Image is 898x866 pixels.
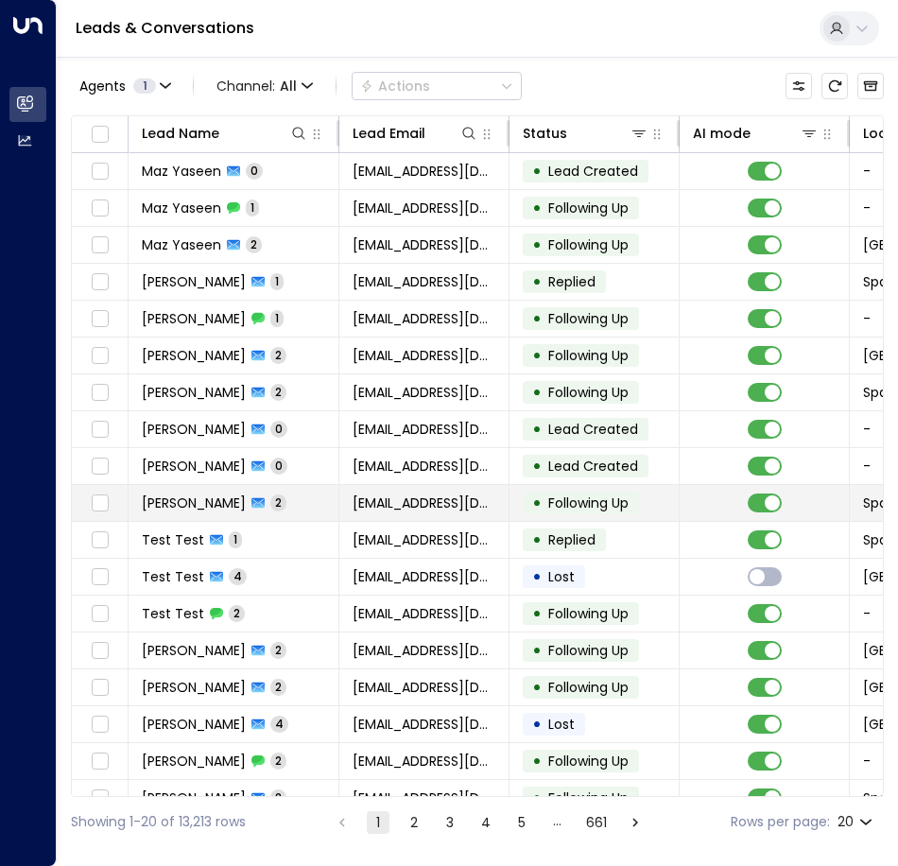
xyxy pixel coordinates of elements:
[79,79,126,93] span: Agents
[71,812,246,832] div: Showing 1-20 of 13,213 rows
[142,162,221,181] span: Maz Yaseen
[532,487,542,519] div: •
[857,73,884,99] button: Archived Leads
[142,420,246,439] span: Steven Parker
[270,421,287,437] span: 0
[532,745,542,777] div: •
[532,450,542,482] div: •
[209,73,320,99] button: Channel:All
[786,73,812,99] button: Customize
[548,162,638,181] span: Lead Created
[353,788,495,807] span: martinsemchuk@gmail.com
[246,199,259,216] span: 1
[532,708,542,740] div: •
[353,122,425,145] div: Lead Email
[142,678,246,697] span: Jiten Mistry
[548,383,629,402] span: Following Up
[142,494,246,512] span: Justyna Jesiolowska
[548,457,638,476] span: Lead Created
[532,266,542,298] div: •
[142,383,246,402] span: Steven Parker
[88,234,112,257] span: Toggle select row
[88,160,112,183] span: Toggle select row
[270,642,286,658] span: 2
[142,199,221,217] span: Maz Yaseen
[475,811,497,834] button: Go to page 4
[88,713,112,736] span: Toggle select row
[353,162,495,181] span: Mhenaz@aol.com
[548,346,629,365] span: Following Up
[229,568,247,584] span: 4
[142,530,204,549] span: Test Test
[548,715,575,734] span: Lost
[142,752,246,771] span: Jiten Mistry
[523,122,567,145] div: Status
[548,604,629,623] span: Following Up
[548,272,596,291] span: Replied
[353,567,495,586] span: test@hotmail.com
[270,384,286,400] span: 2
[88,270,112,294] span: Toggle select row
[142,641,246,660] span: Steven Peach
[532,192,542,224] div: •
[142,346,246,365] span: Amy Watts
[88,750,112,773] span: Toggle select row
[88,344,112,368] span: Toggle select row
[246,236,262,252] span: 2
[353,383,495,402] span: tracyparker03@icloud.com
[532,671,542,703] div: •
[88,123,112,147] span: Toggle select all
[548,530,596,549] span: Replied
[142,457,246,476] span: Steven Parker
[270,679,286,695] span: 2
[548,309,629,328] span: Following Up
[88,602,112,626] span: Toggle select row
[88,197,112,220] span: Toggle select row
[353,641,495,660] span: scpeach24@icloud.com
[548,641,629,660] span: Following Up
[548,567,575,586] span: Lost
[270,310,284,326] span: 1
[532,524,542,556] div: •
[439,811,461,834] button: Go to page 3
[71,73,178,99] button: Agents1
[821,73,848,99] span: Refresh
[523,122,648,145] div: Status
[546,811,569,834] div: …
[548,678,629,697] span: Following Up
[582,811,611,834] button: Go to page 661
[142,122,219,145] div: Lead Name
[353,420,495,439] span: tracyparker03@icloud.com
[353,309,495,328] span: amywatts145@live.co.uk
[270,347,286,363] span: 2
[548,235,629,254] span: Following Up
[693,122,751,145] div: AI mode
[693,122,819,145] div: AI mode
[270,716,288,732] span: 4
[360,78,430,95] div: Actions
[838,808,876,836] div: 20
[280,78,297,94] span: All
[270,494,286,511] span: 2
[229,605,245,621] span: 2
[624,811,647,834] button: Go to next page
[532,303,542,335] div: •
[88,381,112,405] span: Toggle select row
[76,17,254,39] a: Leads & Conversations
[353,272,495,291] span: tracynumber10@hotmail.com
[353,235,495,254] span: Mhenaz@aol.com
[142,122,308,145] div: Lead Name
[246,163,263,179] span: 0
[353,715,495,734] span: jiten_mistry50@hotmail.com
[532,782,542,814] div: •
[353,678,495,697] span: jiten_mistry50@hotmail.com
[270,458,287,474] span: 0
[88,528,112,552] span: Toggle select row
[133,78,156,94] span: 1
[353,752,495,771] span: jiten_mistry50@hotmail.com
[532,413,542,445] div: •
[88,307,112,331] span: Toggle select row
[142,272,246,291] span: Tracy Pope
[548,494,629,512] span: Following Up
[88,492,112,515] span: Toggle select row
